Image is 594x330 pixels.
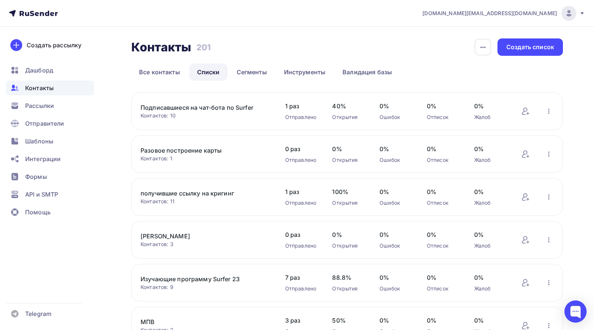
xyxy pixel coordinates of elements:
[474,156,507,164] div: Жалоб
[25,172,47,181] span: Формы
[427,199,459,207] div: Отписок
[131,64,188,81] a: Все контакты
[25,208,51,217] span: Помощь
[285,273,318,282] span: 7 раз
[474,273,507,282] span: 0%
[332,102,365,110] span: 40%
[332,285,365,292] div: Открытия
[474,102,507,110] span: 0%
[332,113,365,121] div: Открытия
[379,273,412,282] span: 0%
[332,242,365,249] div: Открытия
[285,113,318,121] div: Отправлено
[285,316,318,325] span: 3 раз
[25,137,53,146] span: Шаблоны
[474,242,507,249] div: Жалоб
[427,285,459,292] div: Отписок
[6,81,94,95] a: Контакты
[141,103,266,112] a: Подписавшиеся на чат-бота по Surfer
[6,169,94,184] a: Формы
[427,156,459,164] div: Отписок
[422,10,557,17] span: [DOMAIN_NAME][EMAIL_ADDRESS][DOMAIN_NAME]
[422,6,585,21] a: [DOMAIN_NAME][EMAIL_ADDRESS][DOMAIN_NAME]
[285,102,318,110] span: 1 раз
[379,316,412,325] span: 0%
[427,230,459,239] span: 0%
[131,40,191,55] h2: Контакты
[27,41,81,50] div: Создать рассылку
[474,187,507,196] span: 0%
[285,230,318,239] span: 0 раз
[196,42,211,52] h3: 201
[6,63,94,78] a: Дашборд
[379,187,412,196] span: 0%
[474,144,507,153] span: 0%
[427,273,459,282] span: 0%
[335,64,400,81] a: Валидация базы
[379,230,412,239] span: 0%
[379,102,412,110] span: 0%
[25,66,53,75] span: Дашборд
[141,198,270,205] div: Контактов: 11
[379,242,412,249] div: Ошибок
[332,199,365,207] div: Открытия
[474,285,507,292] div: Жалоб
[332,316,365,325] span: 50%
[141,155,270,162] div: Контактов: 1
[276,64,334,81] a: Инструменты
[379,199,412,207] div: Ошибок
[427,187,459,196] span: 0%
[427,102,459,110] span: 0%
[25,190,58,199] span: API и SMTP
[285,156,318,164] div: Отправлено
[379,285,412,292] div: Ошибок
[285,187,318,196] span: 1 раз
[474,113,507,121] div: Жалоб
[25,84,54,92] span: Контакты
[25,309,51,318] span: Telegram
[474,230,507,239] span: 0%
[427,113,459,121] div: Отписок
[25,119,64,128] span: Отправители
[285,285,318,292] div: Отправлено
[427,242,459,249] div: Отписок
[285,242,318,249] div: Отправлено
[506,43,554,51] div: Создать список
[229,64,275,81] a: Сегменты
[379,144,412,153] span: 0%
[141,283,270,291] div: Контактов: 9
[427,144,459,153] span: 0%
[141,146,266,155] a: Разовое построение карты
[25,101,54,110] span: Рассылки
[141,275,266,283] a: Изучающие программу Surfer 23
[141,241,270,248] div: Контактов: 3
[25,154,61,163] span: Интеграции
[285,199,318,207] div: Отправлено
[332,273,365,282] span: 88.8%
[141,317,266,326] a: МПВ
[332,187,365,196] span: 100%
[141,189,266,198] a: получившие ссылку на кригинг
[189,64,227,81] a: Списки
[332,156,365,164] div: Открытия
[141,232,266,241] a: [PERSON_NAME]
[332,230,365,239] span: 0%
[332,144,365,153] span: 0%
[6,134,94,149] a: Шаблоны
[379,113,412,121] div: Ошибок
[285,144,318,153] span: 0 раз
[427,316,459,325] span: 0%
[6,98,94,113] a: Рассылки
[474,199,507,207] div: Жалоб
[141,112,270,119] div: Контактов: 10
[6,116,94,131] a: Отправители
[379,156,412,164] div: Ошибок
[474,316,507,325] span: 0%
